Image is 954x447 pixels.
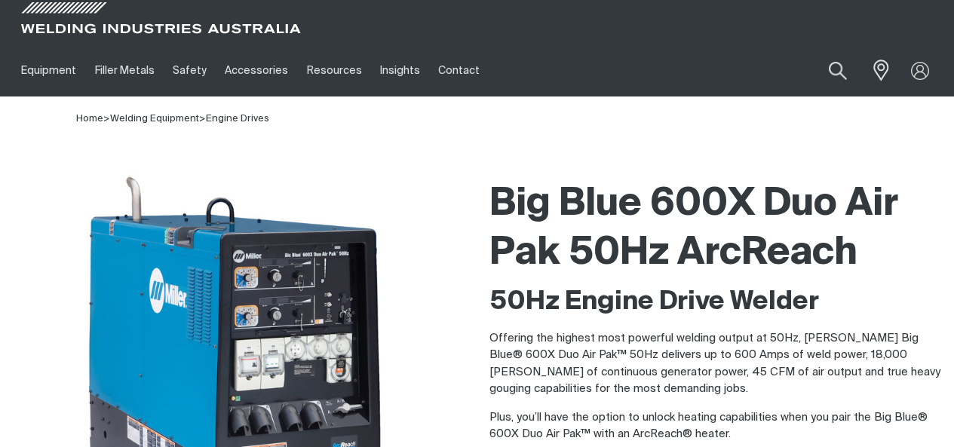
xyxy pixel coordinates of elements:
[12,44,710,96] nav: Main
[216,44,297,96] a: Accessories
[793,53,864,88] input: Product name or item number...
[489,409,943,443] p: Plus, you’ll have the option to unlock heating capabilities when you pair the Big Blue® 600X Duo ...
[371,44,429,96] a: Insights
[489,330,943,398] p: Offering the highest most powerful welding output at 50Hz, [PERSON_NAME] Big Blue® 600X Duo Air P...
[164,44,216,96] a: Safety
[298,44,371,96] a: Resources
[76,114,103,124] a: Home
[429,44,489,96] a: Contact
[199,114,206,124] span: >
[110,114,199,124] a: Welding Equipment
[12,44,85,96] a: Equipment
[489,180,943,278] h1: Big Blue 600X Duo Air Pak 50Hz ArcReach
[489,286,943,319] h2: 50Hz Engine Drive Welder
[85,44,163,96] a: Filler Metals
[206,114,269,124] a: Engine Drives
[103,114,110,124] span: >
